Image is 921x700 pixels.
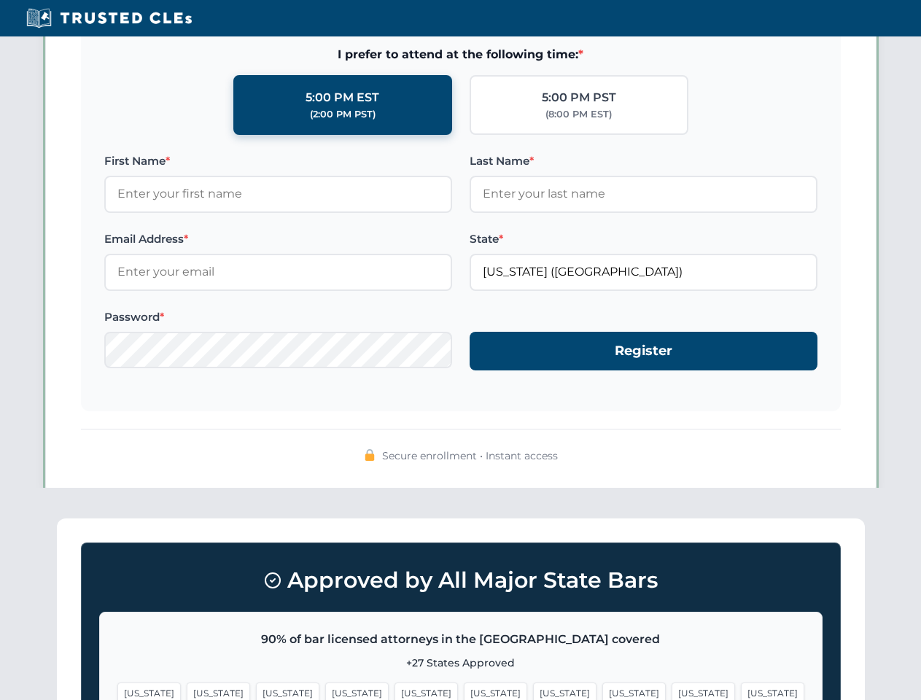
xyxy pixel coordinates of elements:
[117,630,804,649] p: 90% of bar licensed attorneys in the [GEOGRAPHIC_DATA] covered
[22,7,196,29] img: Trusted CLEs
[104,308,452,326] label: Password
[470,176,817,212] input: Enter your last name
[382,448,558,464] span: Secure enrollment • Instant access
[104,176,452,212] input: Enter your first name
[104,230,452,248] label: Email Address
[104,152,452,170] label: First Name
[542,88,616,107] div: 5:00 PM PST
[470,230,817,248] label: State
[545,107,612,122] div: (8:00 PM EST)
[364,449,376,461] img: 🔒
[117,655,804,671] p: +27 States Approved
[310,107,376,122] div: (2:00 PM PST)
[470,152,817,170] label: Last Name
[104,254,452,290] input: Enter your email
[104,45,817,64] span: I prefer to attend at the following time:
[306,88,379,107] div: 5:00 PM EST
[470,254,817,290] input: Florida (FL)
[99,561,823,600] h3: Approved by All Major State Bars
[470,332,817,370] button: Register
